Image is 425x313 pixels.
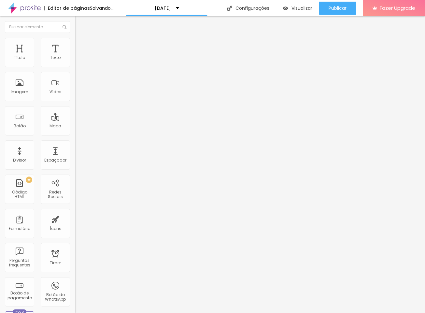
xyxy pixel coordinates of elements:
[14,124,26,128] div: Botão
[155,6,171,10] p: [DATE]
[11,90,28,94] div: Imagem
[90,6,114,10] div: Salvando...
[329,6,347,11] span: Publicar
[5,21,70,33] input: Buscar elemento
[283,6,288,11] img: view-1.svg
[50,55,61,60] div: Texto
[14,55,25,60] div: Título
[7,291,32,300] div: Botão de pagamento
[44,6,90,10] div: Editor de páginas
[276,2,319,15] button: Visualizar
[9,226,30,231] div: Formulário
[50,90,61,94] div: Vídeo
[319,2,356,15] button: Publicar
[42,292,68,302] div: Botão do WhatsApp
[7,190,32,199] div: Código HTML
[63,25,66,29] img: Icone
[50,124,61,128] div: Mapa
[380,5,415,11] span: Fazer Upgrade
[13,158,26,163] div: Divisor
[42,190,68,199] div: Redes Sociais
[291,6,312,11] span: Visualizar
[75,16,425,313] iframe: Editor
[7,258,32,268] div: Perguntas frequentes
[44,158,66,163] div: Espaçador
[50,226,61,231] div: Ícone
[50,261,61,265] div: Timer
[227,6,232,11] img: Icone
